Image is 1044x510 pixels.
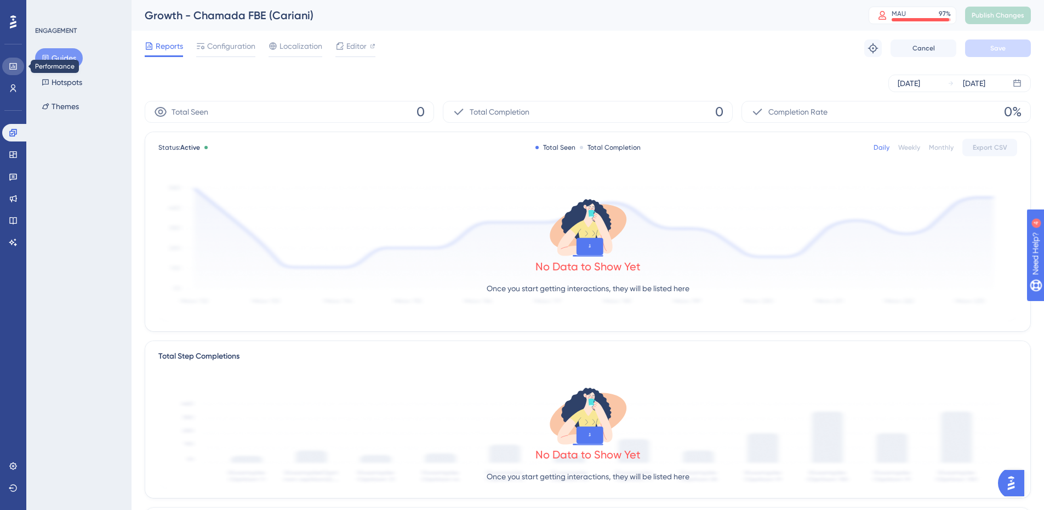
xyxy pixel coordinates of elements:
div: Weekly [898,143,920,152]
span: 0% [1004,103,1022,121]
div: MAU [892,9,906,18]
span: Active [180,144,200,151]
span: Status: [158,143,200,152]
p: Once you start getting interactions, they will be listed here [487,282,689,295]
span: Editor [346,39,367,53]
span: Total Completion [470,105,529,118]
span: Save [990,44,1006,53]
div: Daily [874,143,889,152]
button: Themes [35,97,85,116]
span: 0 [715,103,723,121]
span: Total Seen [172,105,208,118]
button: Hotspots [35,72,89,92]
div: Growth - Chamada FBE (Cariani) [145,8,841,23]
span: Reports [156,39,183,53]
button: Cancel [891,39,956,57]
div: Total Step Completions [158,350,239,363]
p: Once you start getting interactions, they will be listed here [487,470,689,483]
span: Need Help? [26,3,69,16]
div: 97 % [939,9,951,18]
span: Configuration [207,39,255,53]
span: Export CSV [973,143,1007,152]
span: Cancel [912,44,935,53]
span: Publish Changes [972,11,1024,20]
div: ENGAGEMENT [35,26,77,35]
div: Monthly [929,143,954,152]
span: Completion Rate [768,105,828,118]
button: Export CSV [962,139,1017,156]
div: No Data to Show Yet [535,447,641,462]
div: [DATE] [898,77,920,90]
button: Publish Changes [965,7,1031,24]
div: No Data to Show Yet [535,259,641,274]
div: 4 [76,5,79,14]
button: Guides [35,48,83,68]
button: Save [965,39,1031,57]
span: 0 [417,103,425,121]
span: Localization [279,39,322,53]
iframe: UserGuiding AI Assistant Launcher [998,467,1031,500]
div: Total Seen [535,143,575,152]
div: Total Completion [580,143,641,152]
div: [DATE] [963,77,985,90]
